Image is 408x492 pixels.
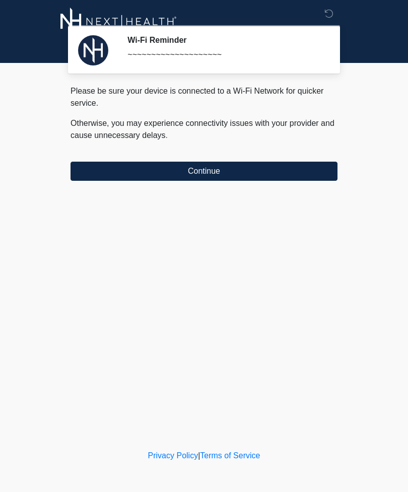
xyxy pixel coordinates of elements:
[166,131,168,139] span: .
[148,451,198,460] a: Privacy Policy
[71,117,337,142] p: Otherwise, you may experience connectivity issues with your provider and cause unnecessary delays
[71,85,337,109] p: Please be sure your device is connected to a Wi-Fi Network for quicker service.
[71,162,337,181] button: Continue
[200,451,260,460] a: Terms of Service
[78,35,108,65] img: Agent Avatar
[198,451,200,460] a: |
[127,49,322,61] div: ~~~~~~~~~~~~~~~~~~~~
[60,8,177,35] img: Next-Health Logo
